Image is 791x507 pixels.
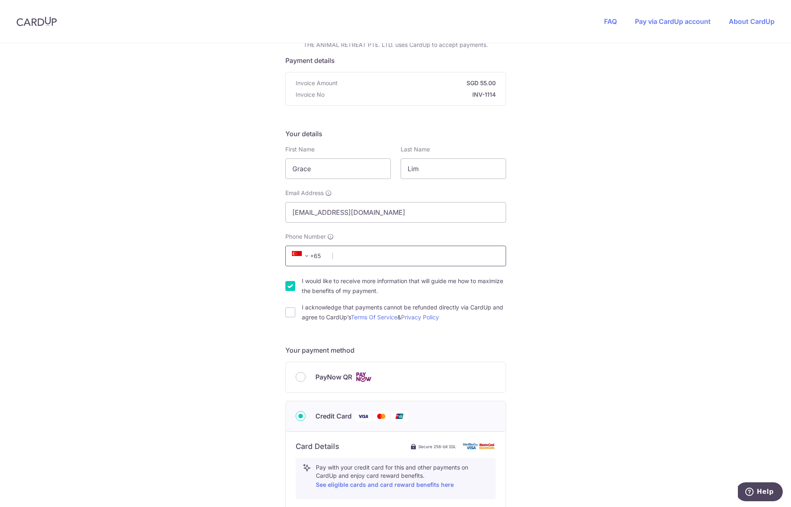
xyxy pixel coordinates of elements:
a: FAQ [604,17,617,26]
p: Pay with your credit card for this and other payments on CardUp and enjoy card reward benefits. [316,463,489,490]
img: Union Pay [391,411,408,421]
p: THE ANIMAL RETREAT PTE. LTD. uses CardUp to accept payments. [285,41,506,49]
img: CardUp [16,16,57,26]
img: Visa [355,411,371,421]
strong: INV-1114 [328,91,496,99]
a: Pay via CardUp account [635,17,711,26]
span: Phone Number [285,233,326,241]
h6: Card Details [296,442,339,451]
label: Last Name [401,145,430,153]
h5: Payment details [285,56,506,65]
input: Email address [285,202,506,223]
input: Last name [401,158,506,179]
input: First name [285,158,391,179]
span: Email Address [285,189,324,197]
div: PayNow QR Cards logo [296,372,496,382]
label: I would like to receive more information that will guide me how to maximize the benefits of my pa... [302,276,506,296]
strong: SGD 55.00 [341,79,496,87]
label: I acknowledge that payments cannot be refunded directly via CardUp and agree to CardUp’s & [302,302,506,322]
span: Secure 256-bit SSL [418,443,456,450]
span: Credit Card [315,411,352,421]
a: See eligible cards and card reward benefits here [316,481,454,488]
label: First Name [285,145,315,153]
span: Invoice Amount [296,79,338,87]
span: PayNow QR [315,372,352,382]
span: +65 [289,251,327,261]
a: Terms Of Service [351,314,397,321]
img: card secure [463,443,496,450]
h5: Your details [285,129,506,139]
span: +65 [292,251,312,261]
a: About CardUp [729,17,775,26]
img: Mastercard [373,411,390,421]
iframe: Opens a widget where you can find more information [738,482,783,503]
a: Privacy Policy [401,314,439,321]
h5: Your payment method [285,345,506,355]
img: Cards logo [355,372,372,382]
div: Credit Card Visa Mastercard Union Pay [296,411,496,421]
span: Invoice No [296,91,324,99]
